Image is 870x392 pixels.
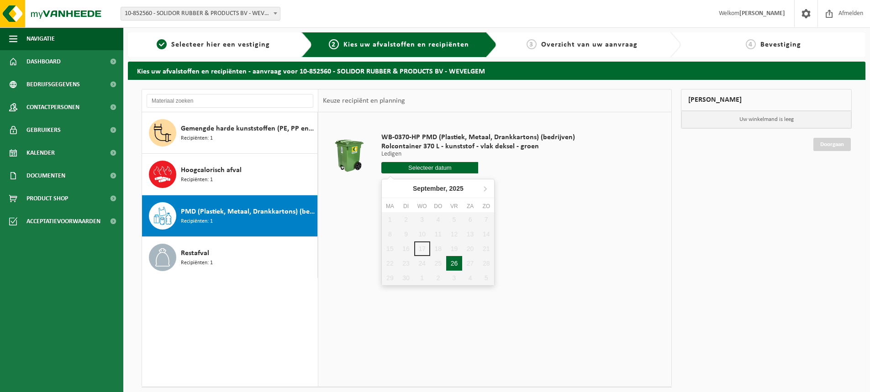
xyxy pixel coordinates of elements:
[381,162,478,173] input: Selecteer datum
[26,210,100,233] span: Acceptatievoorwaarden
[430,202,446,211] div: do
[381,151,575,157] p: Ledigen
[181,248,209,259] span: Restafval
[478,202,494,211] div: zo
[343,41,469,48] span: Kies uw afvalstoffen en recipiënten
[462,202,478,211] div: za
[132,39,294,50] a: 1Selecteer hier een vestiging
[813,138,851,151] a: Doorgaan
[26,96,79,119] span: Contactpersonen
[681,111,851,128] p: Uw winkelmand is leeg
[398,202,414,211] div: di
[26,73,80,96] span: Bedrijfsgegevens
[121,7,280,20] span: 10-852560 - SOLIDOR RUBBER & PRODUCTS BV - WEVELGEM
[147,94,313,108] input: Materiaal zoeken
[382,202,398,211] div: ma
[681,89,852,111] div: [PERSON_NAME]
[26,164,65,187] span: Documenten
[181,217,213,226] span: Recipiënten: 1
[446,256,462,271] div: 26
[746,39,756,49] span: 4
[181,134,213,143] span: Recipiënten: 1
[181,123,315,134] span: Gemengde harde kunststoffen (PE, PP en PVC), recycleerbaar (industrieel)
[26,187,68,210] span: Product Shop
[142,195,318,237] button: PMD (Plastiek, Metaal, Drankkartons) (bedrijven) Recipiënten: 1
[181,176,213,184] span: Recipiënten: 1
[409,181,467,196] div: September,
[381,142,575,151] span: Rolcontainer 370 L - kunststof - vlak deksel - groen
[26,27,55,50] span: Navigatie
[318,89,410,112] div: Keuze recipiënt en planning
[541,41,638,48] span: Overzicht van uw aanvraag
[381,133,575,142] span: WB-0370-HP PMD (Plastiek, Metaal, Drankkartons) (bedrijven)
[329,39,339,49] span: 2
[171,41,270,48] span: Selecteer hier een vestiging
[142,154,318,195] button: Hoogcalorisch afval Recipiënten: 1
[26,141,55,164] span: Kalender
[181,259,213,267] span: Recipiënten: 1
[142,237,318,278] button: Restafval Recipiënten: 1
[181,165,242,176] span: Hoogcalorisch afval
[181,206,315,217] span: PMD (Plastiek, Metaal, Drankkartons) (bedrijven)
[26,119,61,141] span: Gebruikers
[446,202,462,211] div: vr
[527,39,537,49] span: 3
[449,185,464,192] i: 2025
[121,7,280,21] span: 10-852560 - SOLIDOR RUBBER & PRODUCTS BV - WEVELGEM
[414,202,430,211] div: wo
[739,10,785,17] strong: [PERSON_NAME]
[760,41,801,48] span: Bevestiging
[26,50,61,73] span: Dashboard
[142,112,318,154] button: Gemengde harde kunststoffen (PE, PP en PVC), recycleerbaar (industrieel) Recipiënten: 1
[157,39,167,49] span: 1
[128,62,865,79] h2: Kies uw afvalstoffen en recipiënten - aanvraag voor 10-852560 - SOLIDOR RUBBER & PRODUCTS BV - WE...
